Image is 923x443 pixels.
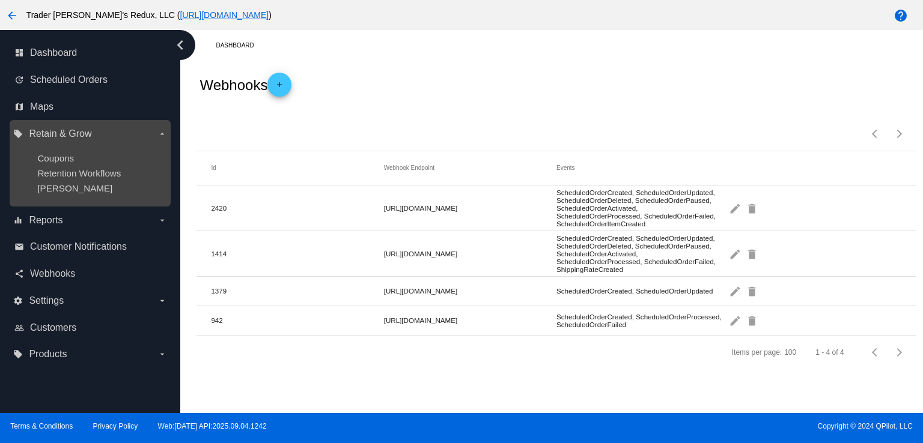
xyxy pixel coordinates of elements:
i: arrow_drop_down [157,129,167,139]
span: Customers [30,322,76,333]
div: 1 - 4 of 4 [815,348,844,357]
a: Web:[DATE] API:2025.09.04.1242 [158,422,267,430]
mat-header-cell: Id [211,164,383,171]
a: update Scheduled Orders [14,70,167,89]
span: Copyright © 2024 QPilot, LLC [472,422,913,430]
mat-cell: [URL][DOMAIN_NAME] [384,201,556,215]
div: 100 [784,348,796,357]
i: arrow_drop_down [157,349,167,359]
i: dashboard [14,48,24,58]
a: Dashboard [216,36,264,55]
a: [PERSON_NAME] [37,183,112,193]
mat-icon: edit [729,199,743,217]
i: chevron_left [171,35,190,55]
mat-icon: edit [729,311,743,330]
mat-cell: 2420 [211,201,383,215]
a: Privacy Policy [93,422,138,430]
i: map [14,102,24,112]
mat-icon: edit [729,282,743,300]
mat-icon: delete [746,282,760,300]
mat-icon: help [894,8,908,23]
mat-cell: 1414 [211,247,383,261]
a: email Customer Notifications [14,237,167,256]
i: email [14,242,24,252]
a: people_outline Customers [14,318,167,337]
span: Products [29,349,67,360]
span: Trader [PERSON_NAME]'s Redux, LLC ( ) [26,10,272,20]
span: Scheduled Orders [30,74,108,85]
mat-icon: delete [746,199,760,217]
mat-cell: [URL][DOMAIN_NAME] [384,313,556,327]
mat-cell: [URL][DOMAIN_NAME] [384,284,556,298]
a: Coupons [37,153,74,163]
a: map Maps [14,97,167,116]
mat-cell: [URL][DOMAIN_NAME] [384,247,556,261]
mat-icon: delete [746,311,760,330]
mat-cell: 1379 [211,284,383,298]
h2: Webhooks [200,73,291,97]
i: settings [13,296,23,306]
button: Previous page [864,122,888,146]
span: Customer Notifications [30,241,127,252]
mat-cell: 942 [211,313,383,327]
i: local_offer [13,129,23,139]
button: Next page [888,340,912,364]
i: equalizer [13,215,23,225]
mat-cell: ScheduledOrderCreated, ScheduledOrderUpdated, ScheduledOrderDeleted, ScheduledOrderPaused, Schedu... [556,185,729,231]
span: Webhooks [30,268,75,279]
mat-cell: ScheduledOrderCreated, ScheduledOrderProcessed, ScheduledOrderFailed [556,310,729,331]
a: [URL][DOMAIN_NAME] [180,10,269,20]
i: people_outline [14,323,24,333]
mat-cell: ScheduledOrderCreated, ScheduledOrderUpdated [556,284,729,298]
i: update [14,75,24,85]
mat-cell: ScheduledOrderCreated, ScheduledOrderUpdated, ScheduledOrderDeleted, ScheduledOrderPaused, Schedu... [556,231,729,276]
a: Retention Workflows [37,168,121,178]
mat-icon: arrow_back [5,8,19,23]
i: local_offer [13,349,23,359]
span: Maps [30,101,53,112]
span: Retain & Grow [29,128,91,139]
span: Reports [29,215,62,226]
i: arrow_drop_down [157,296,167,306]
mat-icon: delete [746,244,760,263]
mat-header-cell: Webhook Endpoint [384,164,556,171]
div: Items per page: [732,348,782,357]
mat-icon: add [272,80,287,95]
button: Next page [888,122,912,146]
a: Terms & Conditions [10,422,73,430]
span: Settings [29,295,64,306]
a: dashboard Dashboard [14,43,167,62]
mat-header-cell: Events [556,164,729,171]
i: share [14,269,24,279]
a: share Webhooks [14,264,167,283]
i: arrow_drop_down [157,215,167,225]
button: Previous page [864,340,888,364]
mat-icon: edit [729,244,743,263]
span: Dashboard [30,47,77,58]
